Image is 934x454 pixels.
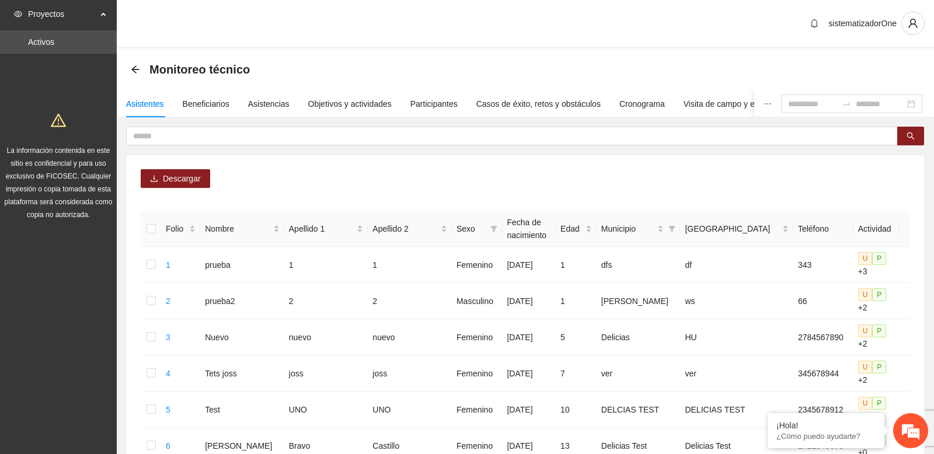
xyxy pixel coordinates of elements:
td: 2 [284,283,368,319]
td: df [680,247,793,283]
th: Nombre [200,211,284,247]
button: bell [805,14,824,33]
td: +0 [853,392,900,428]
span: Proyectos [28,2,97,26]
span: Monitoreo técnico [149,60,250,79]
td: ver [680,355,793,392]
td: +2 [853,355,900,392]
th: Colonia [680,211,793,247]
td: [DATE] [502,319,556,355]
td: [DATE] [502,247,556,283]
td: joss [368,355,452,392]
th: Municipio [597,211,681,247]
div: Casos de éxito, retos y obstáculos [476,97,601,110]
td: DELICIAS TEST [680,392,793,428]
div: Visita de campo y entregables [684,97,793,110]
span: to [842,99,851,109]
td: Femenino [452,392,503,428]
span: Descargar [163,172,201,185]
td: joss [284,355,368,392]
td: ver [597,355,681,392]
div: Chatee con nosotros ahora [61,60,196,75]
a: Activos [28,37,54,47]
span: sistematizadorOne [828,19,897,28]
span: arrow-left [131,65,140,74]
span: P [872,288,886,301]
a: 5 [166,405,170,414]
td: [PERSON_NAME] [597,283,681,319]
td: HU [680,319,793,355]
td: 10 [556,392,597,428]
td: 2 [368,283,452,319]
div: Asistencias [248,97,290,110]
th: Apellido 2 [368,211,452,247]
td: Nuevo [200,319,284,355]
span: U [858,361,873,373]
td: 2784567890 [793,319,853,355]
td: prueba [200,247,284,283]
a: 3 [166,333,170,342]
button: search [897,127,924,145]
span: eye [14,10,22,18]
td: Masculino [452,283,503,319]
span: U [858,288,873,301]
td: 66 [793,283,853,319]
td: Femenino [452,247,503,283]
td: 343 [793,247,853,283]
span: filter [488,220,500,238]
td: UNO [284,392,368,428]
span: filter [668,225,675,232]
td: 2345678912 [793,392,853,428]
span: Edad [560,222,583,235]
button: ellipsis [754,90,781,117]
td: [DATE] [502,392,556,428]
td: UNO [368,392,452,428]
span: ellipsis [764,100,772,108]
span: P [872,397,886,410]
td: [DATE] [502,355,556,392]
span: download [150,174,158,184]
span: Apellido 1 [289,222,355,235]
span: La información contenida en este sitio es confidencial y para uso exclusivo de FICOSEC. Cualquier... [5,146,113,219]
div: Asistentes [126,97,164,110]
span: P [872,361,886,373]
td: [DATE] [502,283,556,319]
span: P [872,324,886,337]
th: Teléfono [793,211,853,247]
td: 1 [368,247,452,283]
td: 345678944 [793,355,853,392]
td: nuevo [284,319,368,355]
td: 1 [556,247,597,283]
td: 5 [556,319,597,355]
a: 1 [166,260,170,270]
span: Folio [166,222,187,235]
span: U [858,324,873,337]
span: U [858,252,873,265]
td: Tets joss [200,355,284,392]
td: Femenino [452,319,503,355]
span: filter [490,225,497,232]
p: ¿Cómo puedo ayudarte? [776,432,876,441]
th: Folio [161,211,200,247]
div: Minimizar ventana de chat en vivo [191,6,219,34]
span: Apellido 2 [372,222,438,235]
span: bell [806,19,823,28]
td: Delicias [597,319,681,355]
td: 1 [284,247,368,283]
span: search [907,132,915,141]
span: user [902,18,924,29]
span: Municipio [601,222,656,235]
th: Fecha de nacimiento [502,211,556,247]
span: Nombre [205,222,271,235]
div: Participantes [410,97,458,110]
span: Estamos en línea. [68,156,161,274]
button: user [901,12,925,35]
span: U [858,397,873,410]
span: P [872,252,886,265]
td: +3 [853,247,900,283]
a: 4 [166,369,170,378]
div: Back [131,65,140,75]
span: warning [51,113,66,128]
div: Cronograma [619,97,665,110]
span: filter [666,220,678,238]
